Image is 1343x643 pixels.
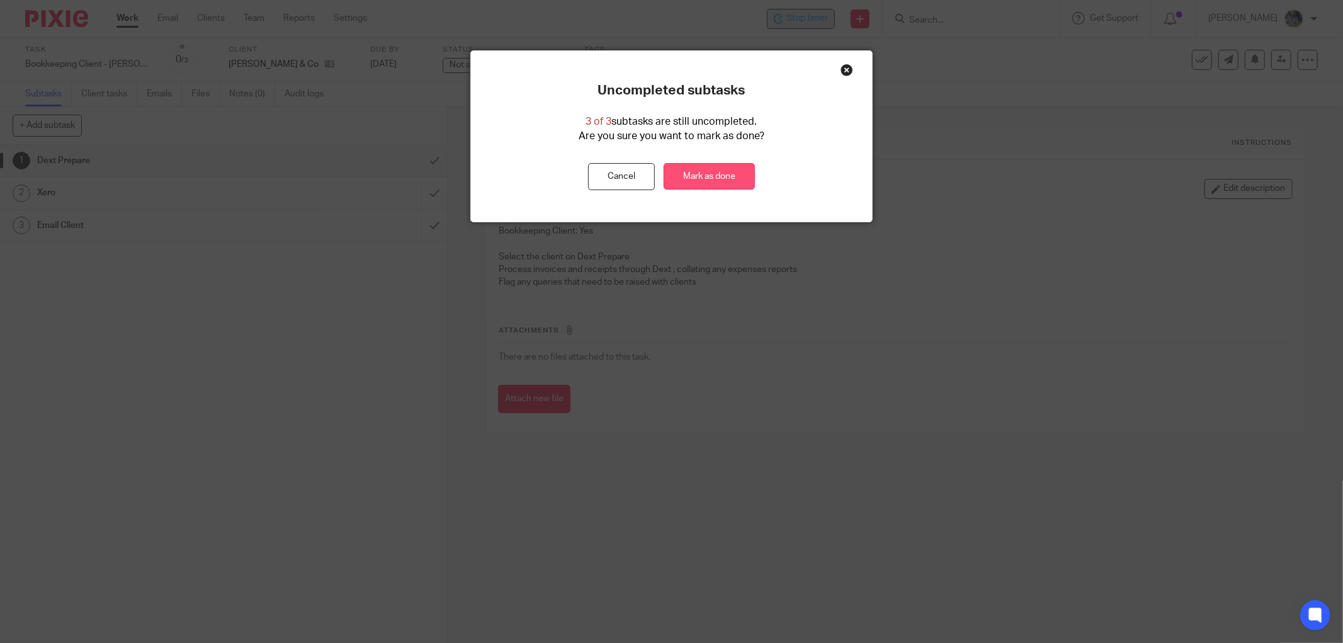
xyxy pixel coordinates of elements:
[588,163,655,190] button: Cancel
[664,163,755,190] a: Mark as done
[579,129,764,144] p: Are you sure you want to mark as done?
[598,83,745,99] p: Uncompleted subtasks
[586,117,611,127] span: 3 of 3
[586,115,757,129] p: subtasks are still uncompleted.
[841,64,853,76] div: Close this dialog window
